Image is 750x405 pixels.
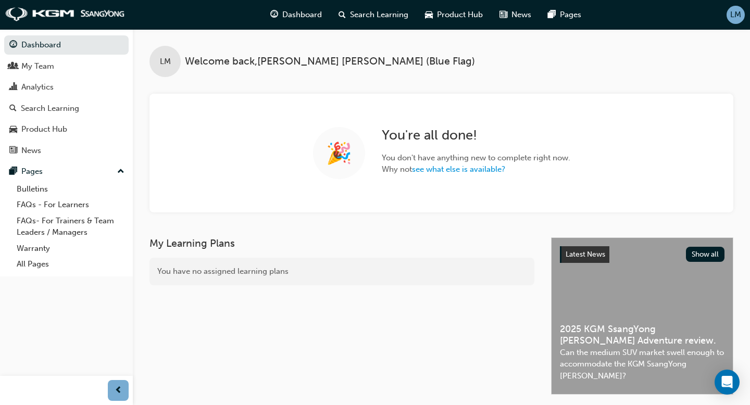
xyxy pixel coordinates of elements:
[9,41,17,50] span: guage-icon
[21,145,41,157] div: News
[425,8,433,21] span: car-icon
[21,123,67,135] div: Product Hub
[9,167,17,176] span: pages-icon
[9,104,17,113] span: search-icon
[551,237,733,395] a: Latest NewsShow all2025 KGM SsangYong [PERSON_NAME] Adventure review.Can the medium SUV market sw...
[12,241,129,257] a: Warranty
[9,125,17,134] span: car-icon
[686,247,725,262] button: Show all
[4,57,129,76] a: My Team
[160,56,171,68] span: LM
[185,56,475,68] span: Welcome back , [PERSON_NAME] [PERSON_NAME] (Blue Flag)
[4,35,129,55] a: Dashboard
[412,164,505,174] a: see what else is available?
[540,4,590,26] a: pages-iconPages
[262,4,330,26] a: guage-iconDashboard
[382,152,570,164] span: You don ' t have anything new to complete right now.
[382,127,570,144] h2: You ' re all done!
[21,103,79,115] div: Search Learning
[21,60,54,72] div: My Team
[9,146,17,156] span: news-icon
[21,81,54,93] div: Analytics
[727,6,745,24] button: LM
[4,78,129,97] a: Analytics
[437,9,483,21] span: Product Hub
[560,323,724,347] span: 2025 KGM SsangYong [PERSON_NAME] Adventure review.
[4,162,129,181] button: Pages
[339,8,346,21] span: search-icon
[117,165,124,179] span: up-icon
[330,4,417,26] a: search-iconSearch Learning
[12,181,129,197] a: Bulletins
[560,9,581,21] span: Pages
[4,33,129,162] button: DashboardMy TeamAnalyticsSearch LearningProduct HubNews
[350,9,408,21] span: Search Learning
[9,83,17,92] span: chart-icon
[270,8,278,21] span: guage-icon
[149,237,534,249] h3: My Learning Plans
[560,246,724,263] a: Latest NewsShow all
[115,384,122,397] span: prev-icon
[9,62,17,71] span: people-icon
[149,258,534,285] div: You have no assigned learning plans
[12,213,129,241] a: FAQs- For Trainers & Team Leaders / Managers
[5,7,125,22] img: kgm
[560,347,724,382] span: Can the medium SUV market swell enough to accommodate the KGM SsangYong [PERSON_NAME]?
[4,120,129,139] a: Product Hub
[326,147,352,159] span: 🎉
[282,9,322,21] span: Dashboard
[12,197,129,213] a: FAQs - For Learners
[491,4,540,26] a: news-iconNews
[382,163,570,175] span: Why not
[417,4,491,26] a: car-iconProduct Hub
[730,9,741,21] span: LM
[499,8,507,21] span: news-icon
[4,141,129,160] a: News
[715,370,740,395] div: Open Intercom Messenger
[566,250,605,259] span: Latest News
[4,99,129,118] a: Search Learning
[548,8,556,21] span: pages-icon
[12,256,129,272] a: All Pages
[511,9,531,21] span: News
[21,166,43,178] div: Pages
